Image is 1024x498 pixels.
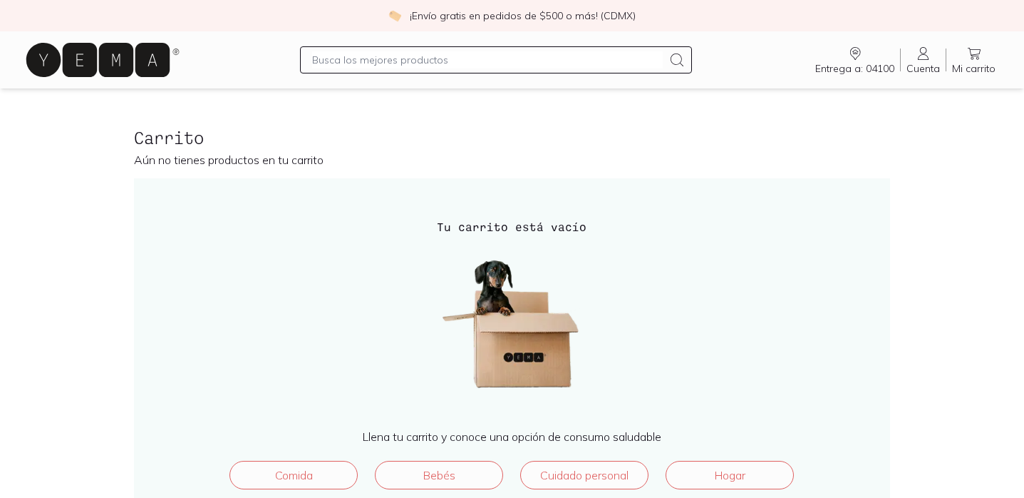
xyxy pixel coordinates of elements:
[815,62,894,75] span: Entrega a: 04100
[440,241,583,407] img: ¡Carrito vacío!
[520,461,648,489] a: Cuidado personal
[952,62,995,75] span: Mi carrito
[901,45,946,75] a: Cuenta
[810,45,900,75] a: Entrega a: 04100
[162,430,862,444] p: Llena tu carrito y conoce una opción de consumo saludable
[666,461,794,489] a: Hogar
[946,45,1001,75] a: Mi carrito
[229,461,358,489] a: Comida
[134,153,890,167] p: Aún no tienes productos en tu carrito
[388,9,401,22] img: check
[312,51,662,68] input: Busca los mejores productos
[906,62,940,75] span: Cuenta
[375,461,503,489] a: Bebés
[134,128,890,147] h2: Carrito
[162,218,862,235] h4: Tu carrito está vacío
[410,9,636,23] p: ¡Envío gratis en pedidos de $500 o más! (CDMX)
